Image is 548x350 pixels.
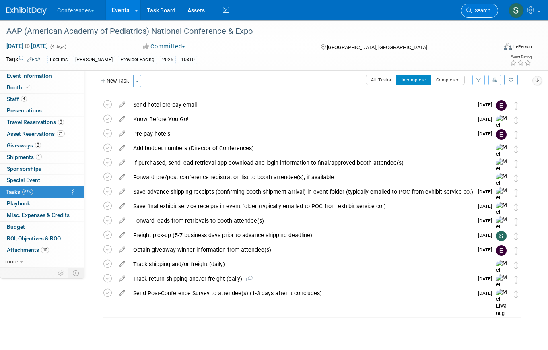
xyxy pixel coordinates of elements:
span: 4 [21,96,27,102]
div: In-Person [513,43,532,50]
span: 2 [35,142,41,148]
span: ROI, Objectives & ROO [7,235,61,242]
a: Shipments1 [0,152,84,163]
i: Move task [514,116,518,124]
a: Asset Reservations21 [0,128,84,140]
div: Freight pick-up (5-7 business days prior to advance shipping deadline) [129,228,473,242]
a: edit [115,246,129,253]
a: edit [115,203,129,210]
i: Move task [514,131,518,139]
span: [DATE] [478,102,496,108]
a: edit [115,188,129,195]
i: Move task [514,102,518,110]
span: Budget [7,224,25,230]
a: edit [115,159,129,166]
img: Mel Liwanag [496,260,508,288]
div: Event Rating [510,55,532,59]
img: Sophie Buffo [509,3,524,18]
img: Erin Anderson [496,245,507,256]
img: ExhibitDay [6,7,47,15]
i: Move task [514,290,518,298]
span: [GEOGRAPHIC_DATA], [GEOGRAPHIC_DATA] [327,44,427,50]
a: Booth [0,82,84,93]
a: Travel Reservations3 [0,117,84,128]
div: 2025 [160,56,176,64]
i: Move task [514,174,518,182]
a: Giveaways2 [0,140,84,151]
button: Completed [431,75,465,85]
div: Track shipping and/or freight (daily) [129,257,480,271]
div: Locums [47,56,70,64]
span: [DATE] [478,203,496,209]
span: to [23,43,31,49]
span: Giveaways [7,142,41,149]
span: 10 [41,247,49,253]
a: edit [115,116,129,123]
img: Mel Liwanag [496,289,508,317]
div: If purchased, send lead retrieval app download and login information to final/approved booth atte... [129,156,480,170]
span: Shipments [7,154,42,160]
span: 1 [36,154,42,160]
span: Special Event [7,177,40,183]
span: Presentations [7,107,42,114]
a: Tasks62% [0,186,84,198]
div: Send hotel pre-pay email [129,98,473,112]
a: Sponsorships [0,164,84,175]
span: more [5,258,18,265]
div: Event Format [454,42,532,54]
a: Attachments10 [0,244,84,256]
i: Move task [514,189,518,197]
span: 1 [242,277,253,282]
span: Travel Reservations [7,119,64,125]
span: Asset Reservations [7,130,65,137]
a: edit [115,217,129,224]
a: ROI, Objectives & ROO [0,233,84,244]
td: Toggle Event Tabs [68,268,84,278]
button: All Tasks [366,75,397,85]
img: Mel Liwanag [496,173,508,201]
span: [DATE] [478,218,496,224]
div: 10x10 [179,56,197,64]
span: [DATE] [DATE] [6,42,48,50]
span: [DATE] [478,189,496,195]
span: [DATE] [478,290,496,296]
span: 21 [57,130,65,137]
div: Add budget numbers (Director of Conferences) [129,141,480,155]
span: Attachments [7,246,49,253]
a: Misc. Expenses & Credits [0,210,84,221]
a: edit [115,261,129,268]
a: edit [115,290,129,297]
span: [DATE] [478,276,496,282]
div: Send Post-Conference Survey to attendee(s) (1-3 days after it concludes) [129,286,473,300]
span: Booth [7,84,31,91]
a: edit [115,275,129,282]
div: Provider-Facing [118,56,157,64]
a: edit [115,145,129,152]
i: Booth reservation complete [26,85,30,89]
img: Mel Liwanag [496,187,508,216]
span: [DATE] [478,232,496,238]
a: Refresh [504,75,518,85]
span: Tasks [6,188,33,195]
a: Budget [0,222,84,233]
i: Move task [514,232,518,240]
img: Sophie Buffo [496,231,507,241]
img: Erin Anderson [496,129,507,140]
button: Incomplete [396,75,431,85]
span: Sponsorships [7,166,41,172]
i: Move task [514,218,518,226]
a: edit [115,101,129,108]
span: Misc. Expenses & Credits [7,212,70,218]
a: edit [115,130,129,137]
img: Erin Anderson [496,100,507,111]
span: Playbook [7,200,30,207]
span: Search [472,8,490,14]
a: Special Event [0,175,84,186]
div: Pre-pay hotels [129,127,473,141]
div: Know Before You Go! [129,112,473,126]
span: 62% [22,189,33,195]
span: [DATE] [478,247,496,253]
span: Staff [7,96,27,102]
span: Event Information [7,72,52,79]
img: Mel Liwanag [496,216,508,245]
